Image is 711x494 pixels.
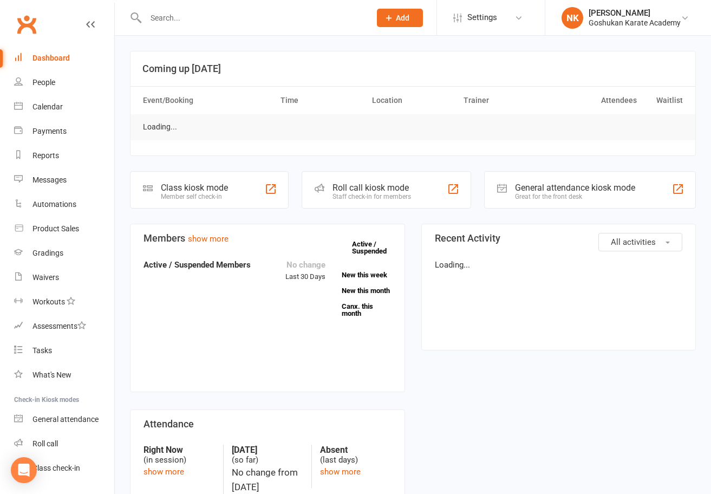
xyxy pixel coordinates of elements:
div: What's New [32,370,71,379]
div: Calendar [32,102,63,111]
a: New this month [342,287,392,294]
div: Roll call kiosk mode [332,183,411,193]
div: Tasks [32,346,52,355]
div: Assessments [32,322,86,330]
div: Goshukan Karate Academy [589,18,681,28]
th: Waitlist [642,87,688,114]
a: Assessments [14,314,114,339]
button: All activities [598,233,682,251]
strong: Right Now [143,445,215,455]
div: People [32,78,55,87]
h3: Coming up [DATE] [142,63,683,74]
input: Search... [142,10,363,25]
a: Gradings [14,241,114,265]
td: Loading... [138,114,182,140]
div: (last days) [320,445,391,465]
a: Messages [14,168,114,192]
a: Roll call [14,432,114,456]
a: New this week [342,271,392,278]
a: Class kiosk mode [14,456,114,480]
div: Payments [32,127,67,135]
h3: Members [143,233,392,244]
h3: Recent Activity [435,233,683,244]
div: Class check-in [32,464,80,472]
div: Gradings [32,249,63,257]
div: General attendance kiosk mode [515,183,635,193]
a: General attendance kiosk mode [14,407,114,432]
a: Product Sales [14,217,114,241]
div: Member self check-in [161,193,228,200]
div: No change [285,258,325,271]
div: Last 30 Days [285,258,325,283]
a: Payments [14,119,114,144]
a: Active / Suspended [352,232,400,263]
a: Workouts [14,290,114,314]
span: Add [396,14,409,22]
div: Workouts [32,297,65,306]
a: People [14,70,114,95]
span: Settings [467,5,497,30]
div: Roll call [32,439,58,448]
div: Class kiosk mode [161,183,228,193]
a: Calendar [14,95,114,119]
div: Messages [32,175,67,184]
th: Location [367,87,459,114]
div: General attendance [32,415,99,424]
th: Event/Booking [138,87,276,114]
h3: Attendance [143,419,392,430]
strong: Active / Suspended Members [143,260,251,270]
div: Automations [32,200,76,209]
a: show more [188,234,229,244]
span: All activities [611,237,656,247]
a: show more [143,467,184,477]
button: Add [377,9,423,27]
p: Loading... [435,258,683,271]
div: (in session) [143,445,215,465]
div: Product Sales [32,224,79,233]
th: Attendees [550,87,642,114]
a: Waivers [14,265,114,290]
a: show more [320,467,361,477]
div: Great for the front desk [515,193,635,200]
div: Dashboard [32,54,70,62]
th: Time [276,87,367,114]
a: Canx. this month [342,303,392,317]
strong: [DATE] [232,445,303,455]
a: What's New [14,363,114,387]
div: NK [562,7,583,29]
a: Automations [14,192,114,217]
a: Tasks [14,339,114,363]
div: (so far) [232,445,303,465]
div: [PERSON_NAME] [589,8,681,18]
div: Open Intercom Messenger [11,457,37,483]
div: Staff check-in for members [332,193,411,200]
th: Trainer [459,87,550,114]
a: Reports [14,144,114,168]
div: Reports [32,151,59,160]
a: Dashboard [14,46,114,70]
strong: Absent [320,445,391,455]
a: Clubworx [13,11,40,38]
div: Waivers [32,273,59,282]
